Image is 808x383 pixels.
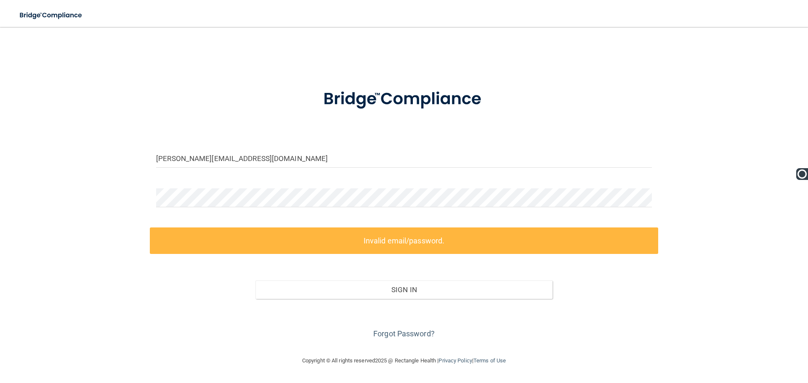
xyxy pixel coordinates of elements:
[796,168,808,180] img: Ooma Logo
[473,357,506,364] a: Terms of Use
[439,357,472,364] a: Privacy Policy
[13,7,90,24] img: bridge_compliance_login_screen.278c3ca4.svg
[156,149,652,168] input: Email
[373,329,435,338] a: Forgot Password?
[150,227,658,254] label: Invalid email/password.
[255,280,553,299] button: Sign In
[250,347,558,374] div: Copyright © All rights reserved 2025 @ Rectangle Health | |
[306,77,502,121] img: bridge_compliance_login_screen.278c3ca4.svg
